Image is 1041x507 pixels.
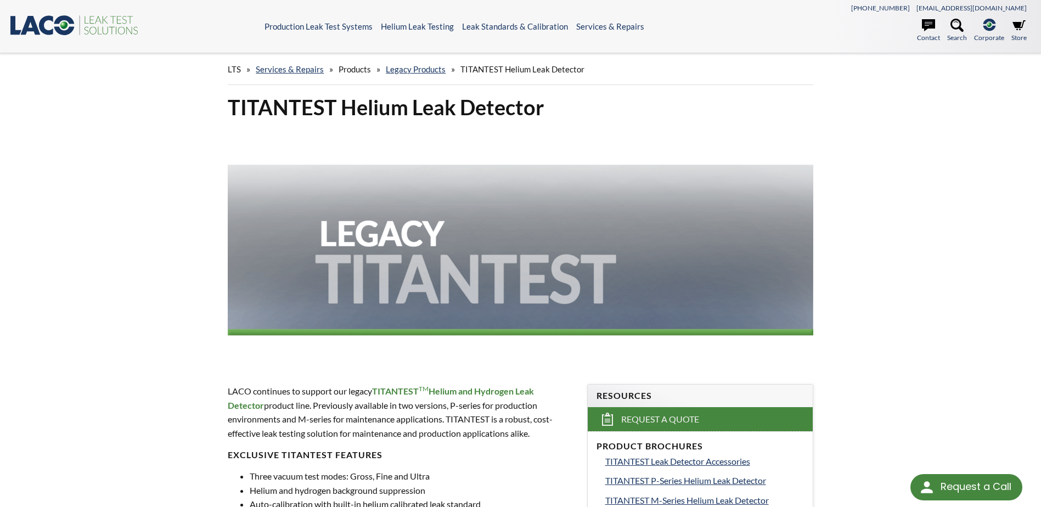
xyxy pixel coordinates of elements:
[917,19,940,43] a: Contact
[605,474,804,488] a: TITANTEST P-Series Helium Leak Detector
[918,478,936,496] img: round button
[941,474,1011,499] div: Request a Call
[228,386,534,410] strong: TITANTEST Helium and Hydrogen Leak Detector
[605,456,750,466] span: TITANTEST Leak Detector Accessories
[265,21,373,31] a: Production Leak Test Systems
[460,64,584,74] span: TITANTEST Helium Leak Detector
[386,64,446,74] a: Legacy Products
[974,32,1004,43] span: Corporate
[621,414,699,425] span: Request a Quote
[576,21,644,31] a: Services & Repairs
[228,449,573,461] h4: EXCLUSIVE TITANTEST FEATURES
[250,469,573,483] li: Three vacuum test modes: Gross, Fine and Ultra
[947,19,967,43] a: Search
[381,21,454,31] a: Helium Leak Testing
[851,4,910,12] a: [PHONE_NUMBER]
[339,64,371,74] span: Products
[597,390,804,402] h4: Resources
[1011,19,1027,43] a: Store
[597,441,804,452] h4: Product Brochures
[228,54,813,85] div: » » » »
[916,4,1027,12] a: [EMAIL_ADDRESS][DOMAIN_NAME]
[228,64,241,74] span: LTS
[250,483,573,498] li: Helium and hydrogen background suppression
[228,129,813,364] img: Legacy TITANTEST header
[228,94,813,121] h1: TITANTEST Helium Leak Detector
[588,407,813,431] a: Request a Quote
[605,475,766,486] span: TITANTEST P-Series Helium Leak Detector
[228,384,573,440] p: LACO continues to support our legacy product line. Previously available in two versions, P-series...
[605,495,769,505] span: TITANTEST M-Series Helium Leak Detector
[419,385,429,393] sup: TM
[910,474,1022,500] div: Request a Call
[605,454,804,469] a: TITANTEST Leak Detector Accessories
[462,21,568,31] a: Leak Standards & Calibration
[256,64,324,74] a: Services & Repairs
